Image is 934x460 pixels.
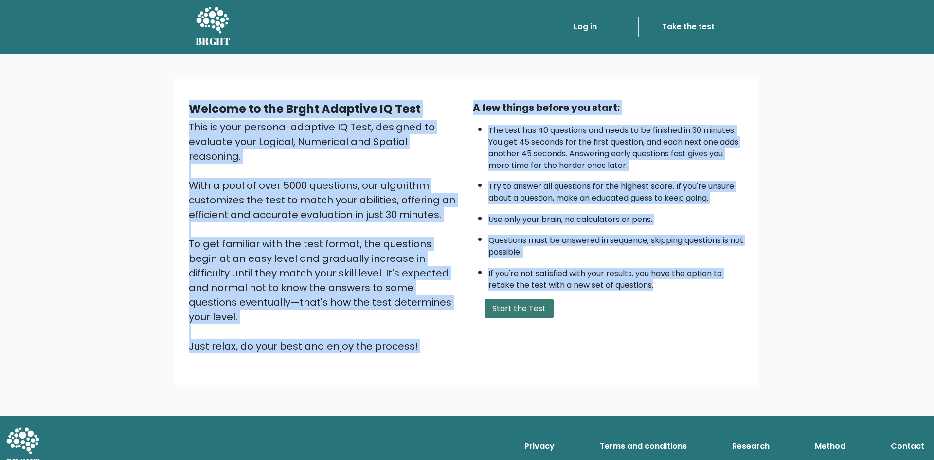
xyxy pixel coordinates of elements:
a: Contact [887,437,928,456]
li: The test has 40 questions and needs to be finished in 30 minutes. You get 45 seconds for the firs... [488,120,745,171]
a: Log in [570,17,601,37]
a: Privacy [521,437,558,456]
a: BRGHT [196,4,231,50]
a: Method [811,437,849,456]
b: Welcome to the Brght Adaptive IQ Test [189,101,421,117]
li: If you're not satisfied with your results, you have the option to retake the test with a new set ... [488,263,745,291]
button: Start the Test [485,299,554,318]
a: Take the test [638,17,738,37]
li: Use only your brain, no calculators or pens. [488,209,745,225]
li: Try to answer all questions for the highest score. If you're unsure about a question, make an edu... [488,176,745,204]
a: Research [728,437,773,456]
h5: BRGHT [196,36,231,47]
li: Questions must be answered in sequence; skipping questions is not possible. [488,230,745,258]
div: This is your personal adaptive IQ Test, designed to evaluate your Logical, Numerical and Spatial ... [189,120,461,353]
a: Terms and conditions [596,437,691,456]
div: A few things before you start: [473,100,745,115]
